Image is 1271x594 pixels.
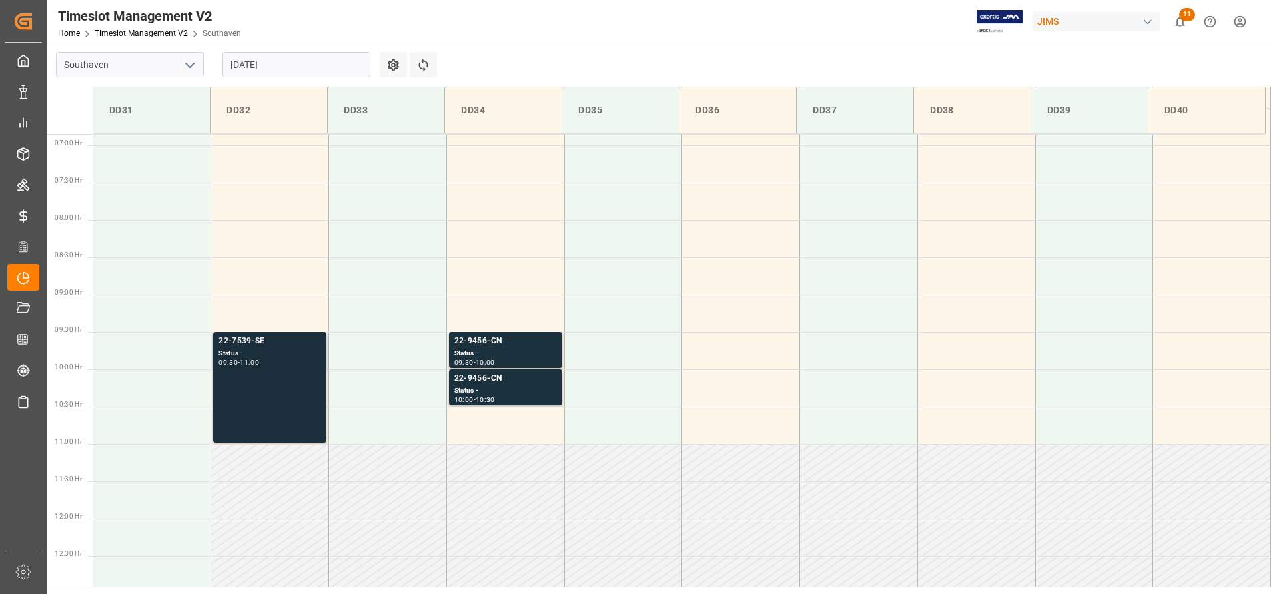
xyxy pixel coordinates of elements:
[1032,9,1165,34] button: JIMS
[1179,8,1195,21] span: 11
[454,335,557,348] div: 22-9456-CN
[240,359,259,365] div: 11:00
[95,29,188,38] a: Timeslot Management V2
[454,359,474,365] div: 09:30
[58,6,241,26] div: Timeslot Management V2
[55,326,82,333] span: 09:30 Hr
[454,397,474,403] div: 10:00
[238,359,240,365] div: -
[55,214,82,221] span: 08:00 Hr
[218,359,238,365] div: 09:30
[807,98,903,123] div: DD37
[55,438,82,445] span: 11:00 Hr
[476,397,495,403] div: 10:30
[1032,12,1160,31] div: JIMS
[573,98,668,123] div: DD35
[222,52,370,77] input: DD-MM-YYYY
[55,363,82,371] span: 10:00 Hr
[55,513,82,520] span: 12:00 Hr
[454,348,557,359] div: Status -
[55,177,82,184] span: 07:30 Hr
[454,385,557,397] div: Status -
[690,98,785,123] div: DD36
[1042,98,1137,123] div: DD39
[456,98,551,123] div: DD34
[338,98,434,123] div: DD33
[55,289,82,296] span: 09:00 Hr
[179,55,199,75] button: open menu
[58,29,80,38] a: Home
[221,98,316,123] div: DD32
[55,251,82,259] span: 08:30 Hr
[104,98,199,123] div: DD31
[476,359,495,365] div: 10:00
[1159,98,1254,123] div: DD40
[925,98,1020,123] div: DD38
[218,335,321,348] div: 22-7539-SE
[977,10,1023,33] img: Exertis%20JAM%20-%20Email%20Logo.jpg_1722504956.jpg
[56,52,204,77] input: Type to search/select
[1195,7,1225,37] button: Help Center
[454,372,557,385] div: 22-9456-CN
[1165,7,1195,37] button: show 11 new notifications
[474,397,476,403] div: -
[218,348,321,359] div: Status -
[474,359,476,365] div: -
[55,401,82,408] span: 10:30 Hr
[55,139,82,147] span: 07:00 Hr
[55,475,82,483] span: 11:30 Hr
[55,550,82,557] span: 12:30 Hr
